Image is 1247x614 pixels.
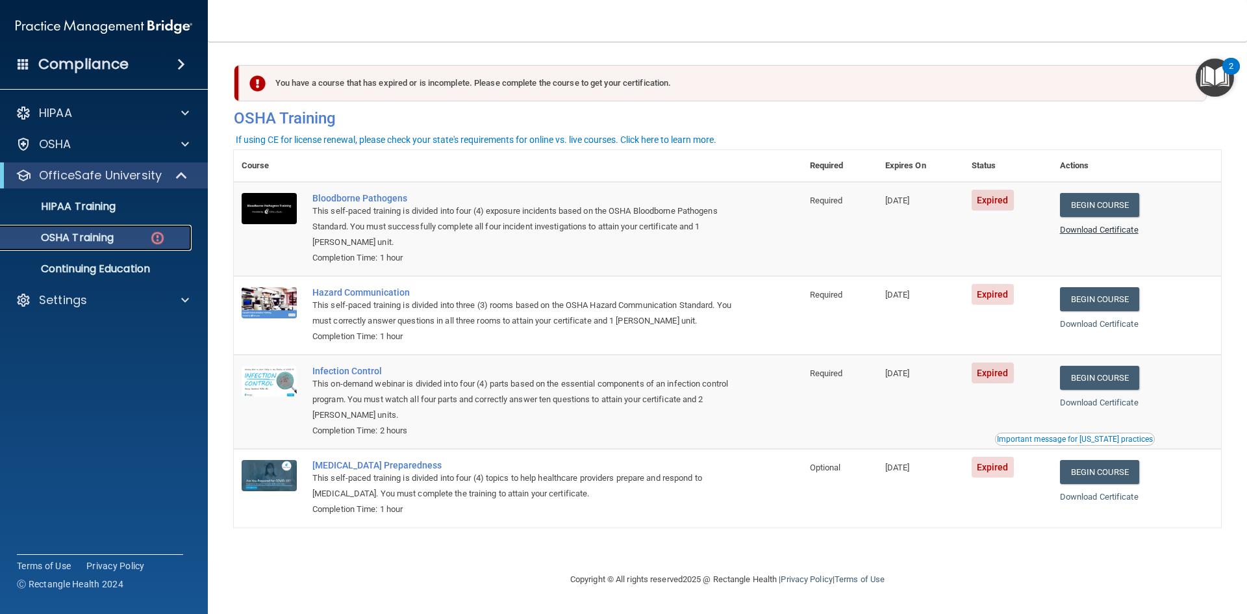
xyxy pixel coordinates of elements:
[885,196,910,205] span: [DATE]
[972,363,1014,383] span: Expired
[312,460,737,470] a: [MEDICAL_DATA] Preparedness
[17,559,71,572] a: Terms of Use
[835,574,885,584] a: Terms of Use
[1060,460,1139,484] a: Begin Course
[810,463,841,472] span: Optional
[885,368,910,378] span: [DATE]
[877,150,964,182] th: Expires On
[149,230,166,246] img: danger-circle.6113f641.png
[995,433,1155,446] button: Read this if you are a dental practitioner in the state of CA
[1060,366,1139,390] a: Begin Course
[802,150,877,182] th: Required
[16,136,189,152] a: OSHA
[8,231,114,244] p: OSHA Training
[39,292,87,308] p: Settings
[1060,287,1139,311] a: Begin Course
[312,329,737,344] div: Completion Time: 1 hour
[1060,319,1139,329] a: Download Certificate
[312,298,737,329] div: This self-paced training is divided into three (3) rooms based on the OSHA Hazard Communication S...
[1060,225,1139,235] a: Download Certificate
[1229,66,1233,83] div: 2
[8,200,116,213] p: HIPAA Training
[16,168,188,183] a: OfficeSafe University
[16,105,189,121] a: HIPAA
[885,290,910,300] span: [DATE]
[312,250,737,266] div: Completion Time: 1 hour
[312,470,737,502] div: This self-paced training is divided into four (4) topics to help healthcare providers prepare and...
[236,135,716,144] div: If using CE for license renewal, please check your state's requirements for online vs. live cours...
[17,578,123,591] span: Ⓒ Rectangle Health 2024
[234,150,305,182] th: Course
[885,463,910,472] span: [DATE]
[239,65,1207,101] div: You have a course that has expired or is incomplete. Please complete the course to get your certi...
[249,75,266,92] img: exclamation-circle-solid-danger.72ef9ffc.png
[234,133,718,146] button: If using CE for license renewal, please check your state's requirements for online vs. live cours...
[1060,398,1139,407] a: Download Certificate
[234,109,1221,127] h4: OSHA Training
[997,435,1153,443] div: Important message for [US_STATE] practices
[964,150,1052,182] th: Status
[312,287,737,298] a: Hazard Communication
[972,457,1014,478] span: Expired
[312,502,737,517] div: Completion Time: 1 hour
[490,559,964,600] div: Copyright © All rights reserved 2025 @ Rectangle Health | |
[1060,492,1139,502] a: Download Certificate
[8,262,186,275] p: Continuing Education
[86,559,145,572] a: Privacy Policy
[312,193,737,203] a: Bloodborne Pathogens
[810,290,843,300] span: Required
[39,105,72,121] p: HIPAA
[312,423,737,439] div: Completion Time: 2 hours
[16,292,189,308] a: Settings
[312,203,737,250] div: This self-paced training is divided into four (4) exposure incidents based on the OSHA Bloodborne...
[810,368,843,378] span: Required
[1060,193,1139,217] a: Begin Course
[810,196,843,205] span: Required
[1196,58,1234,97] button: Open Resource Center, 2 new notifications
[312,366,737,376] a: Infection Control
[39,168,162,183] p: OfficeSafe University
[972,190,1014,211] span: Expired
[781,574,832,584] a: Privacy Policy
[312,376,737,423] div: This on-demand webinar is divided into four (4) parts based on the essential components of an inf...
[38,55,129,73] h4: Compliance
[16,14,192,40] img: PMB logo
[39,136,71,152] p: OSHA
[972,284,1014,305] span: Expired
[1052,150,1221,182] th: Actions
